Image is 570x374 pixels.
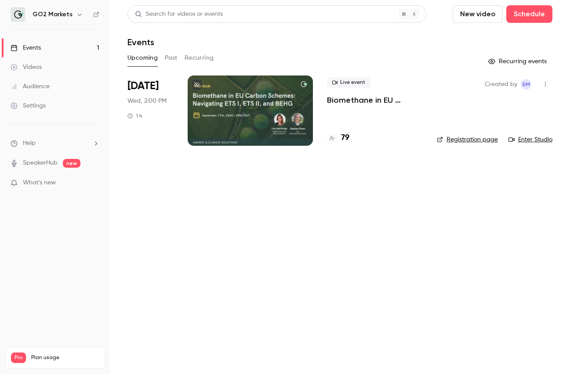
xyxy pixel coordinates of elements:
li: help-dropdown-opener [11,139,99,148]
button: Upcoming [127,51,158,65]
a: Registration page [437,135,498,144]
span: Plan usage [31,354,99,361]
span: Created by [485,79,517,90]
button: Schedule [506,5,552,23]
button: New video [453,5,503,23]
a: Enter Studio [508,135,552,144]
a: Biomethane in EU Carbon Schemes: Navigating ETS I, ETS II, and BEHG [327,95,423,105]
div: Events [11,43,41,52]
span: [DATE] [127,79,159,93]
span: Sophia Mwema [521,79,531,90]
span: SM [522,79,530,90]
button: Recurring events [484,54,552,68]
iframe: Noticeable Trigger [89,179,99,187]
span: Wed, 2:00 PM [127,97,167,105]
button: Past [165,51,178,65]
span: What's new [23,178,56,187]
button: Recurring [185,51,214,65]
span: Pro [11,352,26,363]
div: 1 h [127,112,142,119]
div: Audience [11,82,50,91]
a: SpeakerHub [23,158,58,168]
span: Live event [327,77,370,88]
span: new [63,159,80,168]
div: Search for videos or events [135,10,223,19]
div: Videos [11,63,42,72]
img: GO2 Markets [11,7,25,22]
div: Settings [11,101,46,110]
h6: GO2 Markets [33,10,73,19]
h4: 79 [341,132,349,144]
span: Help [23,139,36,148]
h1: Events [127,37,154,47]
a: 79 [327,132,349,144]
div: Sep 17 Wed, 2:00 PM (Europe/Berlin) [127,76,174,146]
